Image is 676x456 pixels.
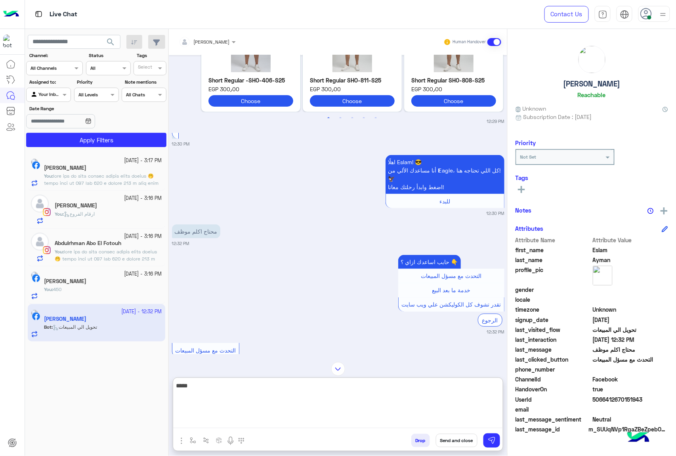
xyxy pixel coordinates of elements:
[50,9,77,20] p: Live Chat
[177,436,186,446] img: send attachment
[106,37,115,47] span: search
[516,266,591,284] span: profile_pic
[226,436,235,446] img: send voice note
[31,233,49,251] img: defaultAdmin.png
[478,314,502,327] div: الرجوع
[190,437,196,444] img: select flow
[137,52,166,59] label: Tags
[187,434,200,447] button: select flow
[598,10,607,19] img: tab
[360,114,368,122] button: 4 of 3
[593,335,668,344] span: 2025-10-12T09:32:35.443Z
[516,425,587,433] span: last_message_id
[175,347,236,354] span: التحدث مع مسؤل المبيعات
[453,39,486,45] small: Human Handover
[516,326,591,334] span: last_visited_flow
[593,266,613,285] img: picture
[348,114,356,122] button: 3 of 3
[516,365,591,374] span: phone_number
[31,272,38,279] img: picture
[595,6,611,23] a: tab
[172,240,189,247] small: 12:32 PM
[593,415,668,423] span: 0
[421,272,481,279] span: التحدث مع مسؤل المبيعات
[200,434,213,447] button: Trigger scenario
[661,207,668,215] img: add
[488,437,496,445] img: send message
[172,141,190,147] small: 12:30 PM
[593,375,668,383] span: 0
[3,6,19,23] img: Logo
[44,278,86,285] h5: Ahmed AbdElhady
[44,286,53,292] b: :
[124,157,162,165] small: [DATE] - 3:17 PM
[516,305,591,314] span: timezone
[411,95,496,107] button: Choose
[26,133,166,147] button: Apply Filters
[44,173,161,215] span: اهلا بيك في ايجل يافندم تصفيات نهايه الموسم 🤭 تيشرت يبدأ من ٢٥٠ الي ٤٠٠ ج جبردين ٥٧٥ ج بولو يبدأ ...
[516,375,591,383] span: ChannelId
[310,85,395,93] span: EGP 300٫00
[620,10,629,19] img: tab
[331,362,345,376] img: scroll
[29,105,118,112] label: Date Range
[55,211,63,217] span: You
[31,195,49,213] img: defaultAdmin.png
[29,79,70,86] label: Assigned to:
[516,256,591,264] span: last_name
[593,326,668,334] span: تحويل الي المبيعات
[432,287,470,293] span: خدمة ما بعد البيع
[53,286,61,292] span: 450
[44,286,52,292] span: You
[516,405,591,414] span: email
[55,202,97,209] h5: Hager Ahmed
[44,173,53,179] b: :
[203,437,209,444] img: Trigger scenario
[439,198,450,205] span: للبدء
[516,355,591,364] span: last_clicked_button
[516,174,668,181] h6: Tags
[55,211,64,217] b: :
[578,91,606,98] h6: Reachable
[124,270,162,278] small: [DATE] - 3:16 PM
[516,236,591,244] span: Attribute Name
[487,118,504,125] small: 12:29 PM
[208,95,293,107] button: Choose
[516,316,591,324] span: signup_date
[593,305,668,314] span: Unknown
[411,85,496,93] span: EGP 300٫00
[544,6,589,23] a: Contact Us
[593,405,668,414] span: null
[516,225,544,232] h6: Attributes
[34,9,44,19] img: tab
[29,52,82,59] label: Channel:
[516,246,591,254] span: first_name
[216,437,222,444] img: create order
[310,95,395,107] button: Choose
[658,10,668,19] img: profile
[516,415,591,423] span: last_message_sentiment
[593,285,668,294] span: null
[487,329,504,335] small: 12:32 PM
[310,76,395,84] p: Short Regular SHO-811-S25
[411,434,430,447] button: Drop
[137,63,152,73] div: Select
[398,255,461,269] p: 12/10/2025, 12:32 PM
[593,256,668,264] span: Ayman
[593,236,668,244] span: Attribute Value
[579,46,605,73] img: picture
[516,104,546,113] span: Unknown
[647,208,654,214] img: notes
[32,274,40,282] img: Facebook
[516,385,591,393] span: HandoverOn
[31,159,38,166] img: picture
[89,52,130,59] label: Status
[32,161,40,169] img: Facebook
[516,285,591,294] span: gender
[593,345,668,354] span: محتاج اكلم موظف
[55,249,64,255] b: :
[64,211,95,217] span: ارقام الفروع
[516,345,591,354] span: last_message
[436,434,477,447] button: Send and close
[55,240,121,247] h5: Abdulrhman Abo El Fotouh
